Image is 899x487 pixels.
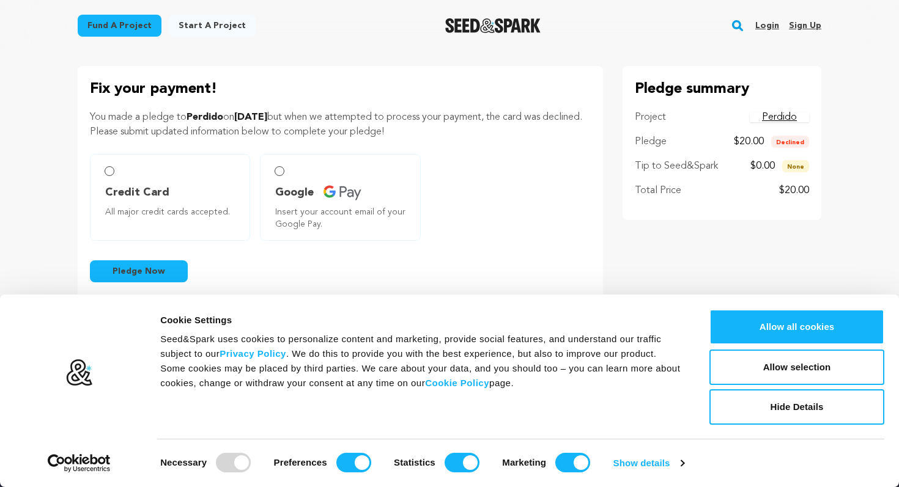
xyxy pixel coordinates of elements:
strong: Necessary [160,457,207,467]
img: logo [65,359,93,387]
button: Allow all cookies [709,309,884,345]
a: Privacy Policy [220,348,286,359]
p: $20.00 [779,183,809,198]
strong: Statistics [394,457,435,467]
span: Perdido [187,112,223,122]
a: Start a project [169,15,256,37]
span: Pledge Now [113,265,165,277]
p: Fix your payment! [90,78,591,100]
span: None [782,160,809,172]
img: Seed&Spark Logo Dark Mode [445,18,541,33]
span: Google [275,184,314,201]
a: Usercentrics Cookiebot - opens in a new window [26,454,133,472]
a: Perdido [750,112,809,122]
strong: Preferences [274,457,327,467]
a: Fund a project [78,15,161,37]
a: Sign up [789,16,821,35]
a: Login [755,16,779,35]
img: credit card icons [324,185,361,200]
button: Hide Details [709,389,884,425]
div: Seed&Spark uses cookies to personalize content and marketing, provide social features, and unders... [160,332,682,390]
p: Pledge [635,134,667,149]
button: Allow selection [709,350,884,385]
a: Show details [613,454,684,472]
span: $20.00 [734,137,764,147]
a: Cookie Policy [425,378,489,388]
div: Cookie Settings [160,313,682,328]
p: You made a pledge to on but when we attempted to process your payment, the card was declined. Ple... [90,110,591,139]
span: Declined [771,136,809,148]
span: Insert your account email of your Google Pay. [275,206,410,230]
a: Seed&Spark Homepage [445,18,541,33]
span: $0.00 [750,161,775,171]
span: All major credit cards accepted. [105,206,240,218]
button: Pledge Now [90,260,188,282]
p: Pledge summary [635,78,809,100]
span: [DATE] [234,112,267,122]
p: Total Price [635,183,681,198]
p: Project [635,110,666,125]
span: Credit Card [105,184,169,201]
strong: Marketing [502,457,546,467]
p: Tip to Seed&Spark [635,159,718,174]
